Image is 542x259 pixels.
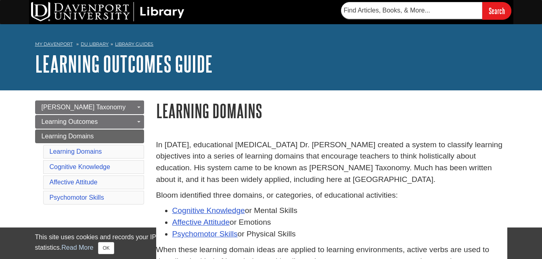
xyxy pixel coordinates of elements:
a: Affective Attitude [172,218,230,226]
p: Bloom identified three domains, or categories, of educational activities: [156,190,507,201]
form: Searches DU Library's articles, books, and more [341,2,511,19]
a: [PERSON_NAME] Taxonomy [35,100,144,114]
div: This site uses cookies and records your IP address for usage statistics. Additionally, we use Goo... [35,232,507,254]
h1: Learning Domains [156,100,507,121]
li: or Physical Skills [172,228,507,240]
a: Cognitive Knowledge [50,163,110,170]
div: Guide Page Menu [35,100,144,206]
a: Learning Outcomes Guide [35,51,213,76]
span: Learning Outcomes [42,118,98,125]
a: Read More [61,244,93,251]
nav: breadcrumb [35,39,507,52]
a: Library Guides [115,41,153,47]
img: DU Library [31,2,184,21]
a: My Davenport [35,41,73,48]
span: Learning Domains [42,133,94,140]
p: In [DATE], educational [MEDICAL_DATA] Dr. [PERSON_NAME] created a system to classify learning obj... [156,139,507,186]
input: Search [482,2,511,19]
button: Close [98,242,114,254]
a: Cognitive Knowledge [172,206,245,215]
li: or Emotions [172,217,507,228]
a: Learning Domains [50,148,102,155]
span: [PERSON_NAME] Taxonomy [42,104,126,111]
a: Psychomotor Skills [50,194,104,201]
a: Learning Domains [35,129,144,143]
a: Learning Outcomes [35,115,144,129]
li: or Mental Skills [172,205,507,217]
a: Psychomotor Skills [172,230,238,238]
a: Affective Attitude [50,179,98,186]
input: Find Articles, Books, & More... [341,2,482,19]
a: DU Library [81,41,109,47]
